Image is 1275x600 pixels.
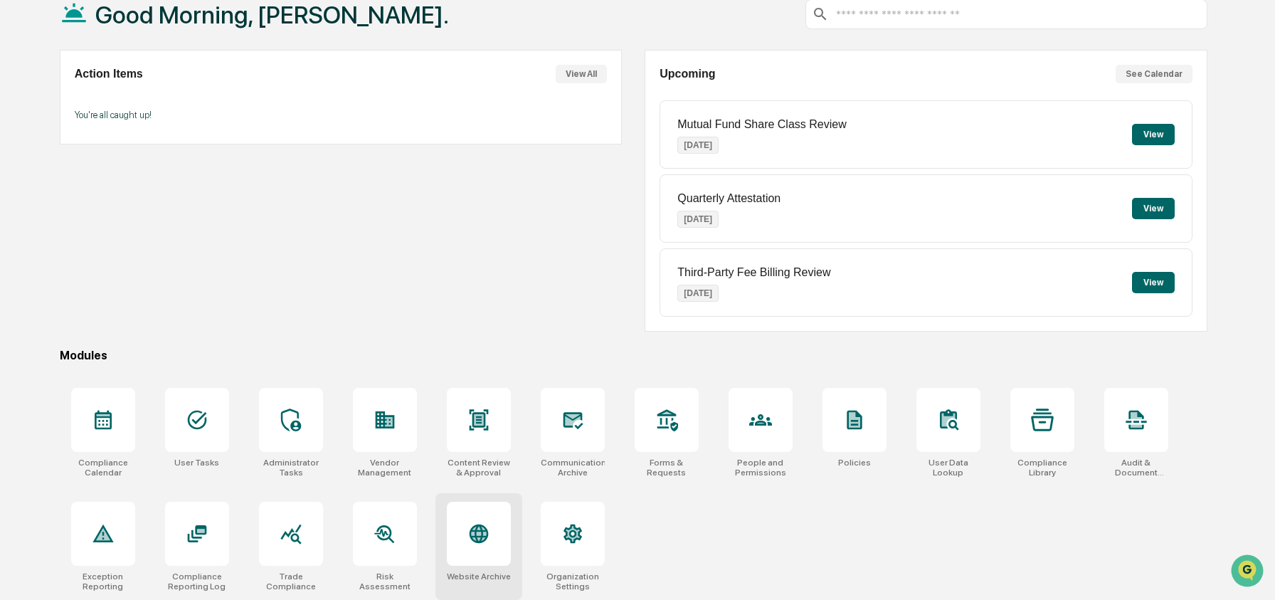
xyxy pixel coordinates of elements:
div: Compliance Reporting Log [165,572,229,591]
div: People and Permissions [729,458,793,478]
div: 🗄️ [103,181,115,192]
button: View All [556,65,607,83]
button: View [1132,272,1175,293]
p: Quarterly Attestation [677,192,781,205]
div: 🖐️ [14,181,26,192]
div: Content Review & Approval [447,458,511,478]
div: Audit & Document Logs [1104,458,1168,478]
div: Trade Compliance [259,572,323,591]
a: 🗄️Attestations [97,174,182,199]
button: View [1132,124,1175,145]
h1: Good Morning, [PERSON_NAME]. [95,1,449,29]
iframe: Open customer support [1229,553,1268,591]
span: Pylon [142,241,172,252]
div: Organization Settings [541,572,605,591]
div: Compliance Calendar [71,458,135,478]
div: Risk Assessment [353,572,417,591]
div: Website Archive [447,572,511,581]
div: Compliance Library [1010,458,1074,478]
p: How can we help? [14,30,259,53]
button: View [1132,198,1175,219]
a: Powered byPylon [100,241,172,252]
h2: Action Items [75,68,143,80]
p: [DATE] [677,211,719,228]
div: Start new chat [48,109,233,123]
span: Data Lookup [28,206,90,221]
div: Administrator Tasks [259,458,323,478]
div: User Data Lookup [916,458,980,478]
a: 🔎Data Lookup [9,201,95,226]
p: Mutual Fund Share Class Review [677,118,846,131]
div: Exception Reporting [71,572,135,591]
div: Modules [60,349,1207,362]
div: Policies [838,458,871,468]
p: [DATE] [677,285,719,302]
img: 1746055101610-c473b297-6a78-478c-a979-82029cc54cd1 [14,109,40,135]
div: Vendor Management [353,458,417,478]
div: 🔎 [14,208,26,219]
div: Communications Archive [541,458,605,478]
span: Preclearance [28,179,92,194]
p: You're all caught up! [75,110,607,120]
div: We're available if you need us! [48,123,180,135]
button: Start new chat [242,113,259,130]
p: [DATE] [677,137,719,154]
a: 🖐️Preclearance [9,174,97,199]
div: Forms & Requests [635,458,699,478]
span: Attestations [117,179,176,194]
button: See Calendar [1116,65,1192,83]
p: Third-Party Fee Billing Review [677,266,830,279]
h2: Upcoming [660,68,715,80]
div: User Tasks [174,458,219,468]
